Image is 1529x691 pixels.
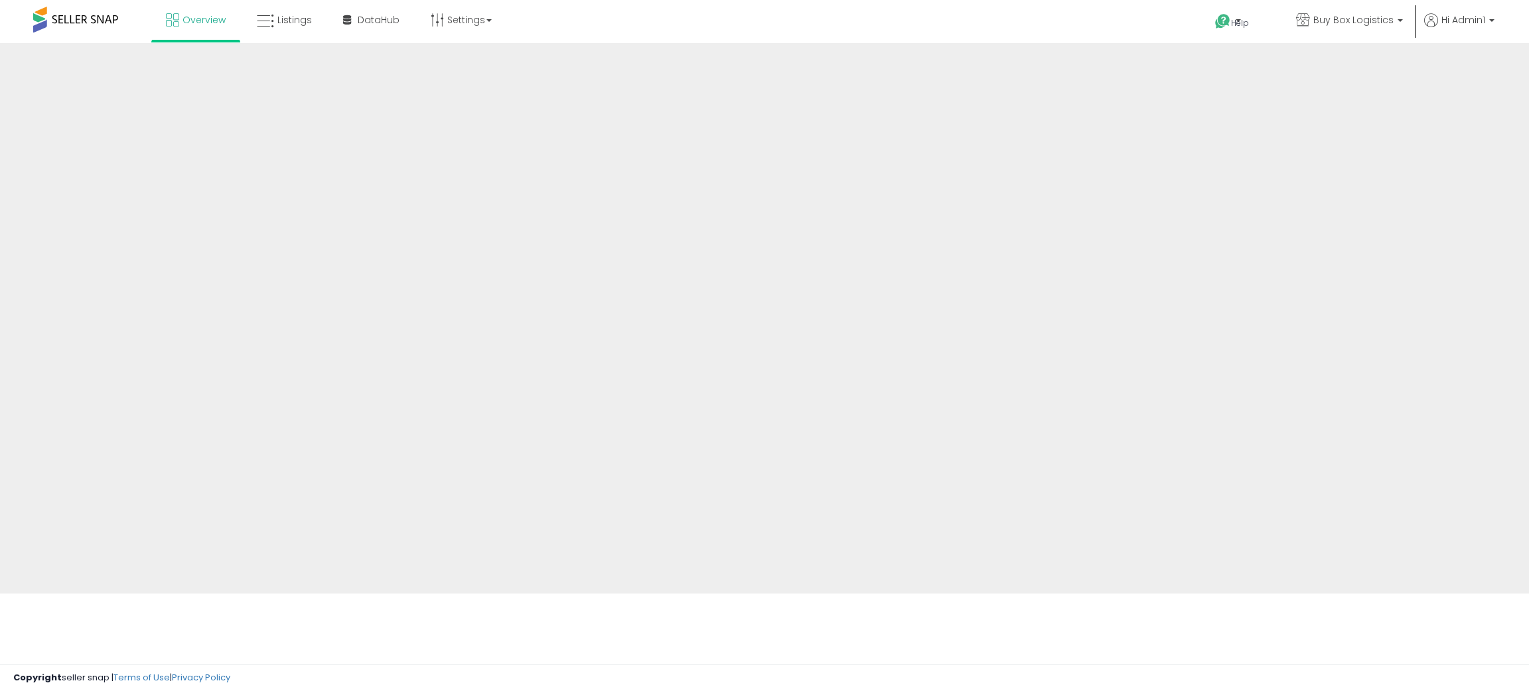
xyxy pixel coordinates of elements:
a: Help [1204,3,1275,43]
a: Hi Admin1 [1424,13,1494,43]
span: Buy Box Logistics [1313,13,1394,27]
span: DataHub [358,13,400,27]
span: Overview [182,13,226,27]
span: Help [1231,17,1249,29]
span: Listings [277,13,312,27]
i: Get Help [1214,13,1231,30]
span: Hi Admin1 [1441,13,1485,27]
